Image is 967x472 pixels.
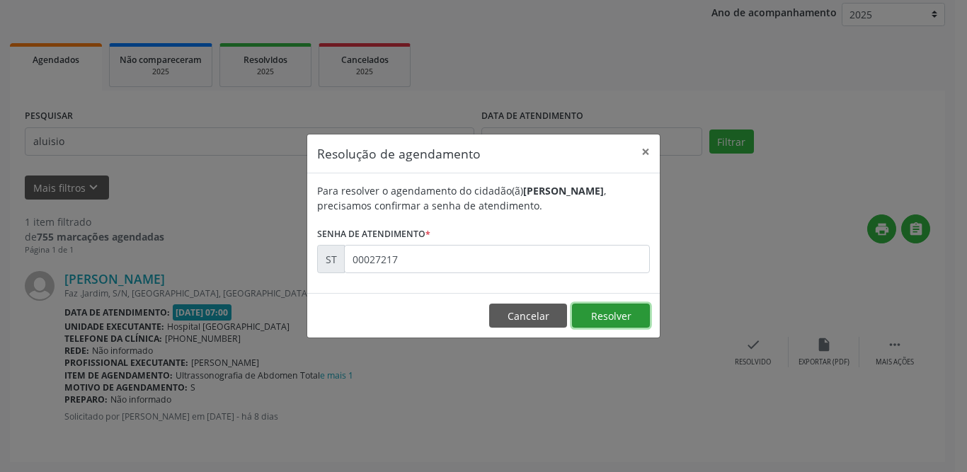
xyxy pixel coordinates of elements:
[572,304,650,328] button: Resolver
[317,223,430,245] label: Senha de atendimento
[523,184,604,197] b: [PERSON_NAME]
[317,245,345,273] div: ST
[317,183,650,213] div: Para resolver o agendamento do cidadão(ã) , precisamos confirmar a senha de atendimento.
[489,304,567,328] button: Cancelar
[631,134,660,169] button: Close
[317,144,481,163] h5: Resolução de agendamento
